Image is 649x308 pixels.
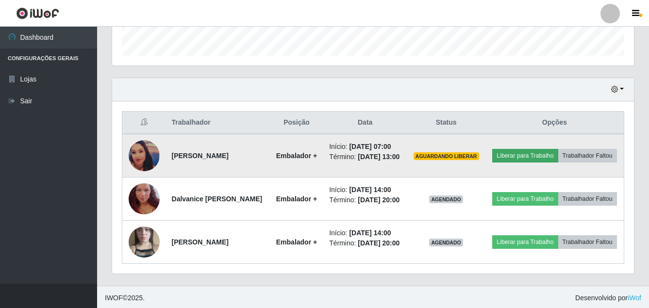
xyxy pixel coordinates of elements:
span: IWOF [105,294,123,302]
button: Trabalhador Faltou [558,192,617,206]
strong: [PERSON_NAME] [172,238,229,246]
li: Término: [329,152,401,162]
li: Início: [329,142,401,152]
span: © 2025 . [105,293,145,303]
th: Posição [270,112,323,134]
img: 1747227307483.jpeg [129,214,160,270]
th: Opções [485,112,624,134]
li: Início: [329,228,401,238]
strong: Embalador + [276,238,317,246]
a: iWof [628,294,641,302]
strong: [PERSON_NAME] [172,152,229,160]
time: [DATE] 14:00 [349,229,391,237]
img: CoreUI Logo [16,7,59,19]
strong: Dalvanice [PERSON_NAME] [172,195,263,203]
li: Início: [329,185,401,195]
button: Liberar para Trabalho [492,192,558,206]
button: Liberar para Trabalho [492,149,558,162]
button: Trabalhador Faltou [558,235,617,249]
strong: Embalador + [276,152,317,160]
span: AGUARDANDO LIBERAR [414,152,479,160]
time: [DATE] 07:00 [349,143,391,150]
strong: Embalador + [276,195,317,203]
li: Término: [329,238,401,248]
button: Liberar para Trabalho [492,235,558,249]
span: AGENDADO [429,195,463,203]
time: [DATE] 20:00 [358,239,399,247]
img: 1742861123307.jpeg [129,171,160,227]
time: [DATE] 20:00 [358,196,399,204]
th: Status [407,112,485,134]
button: Trabalhador Faltou [558,149,617,162]
th: Trabalhador [166,112,270,134]
span: AGENDADO [429,239,463,246]
span: Desenvolvido por [575,293,641,303]
time: [DATE] 13:00 [358,153,399,161]
li: Término: [329,195,401,205]
th: Data [323,112,407,134]
img: 1738963507457.jpeg [129,140,160,171]
time: [DATE] 14:00 [349,186,391,194]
